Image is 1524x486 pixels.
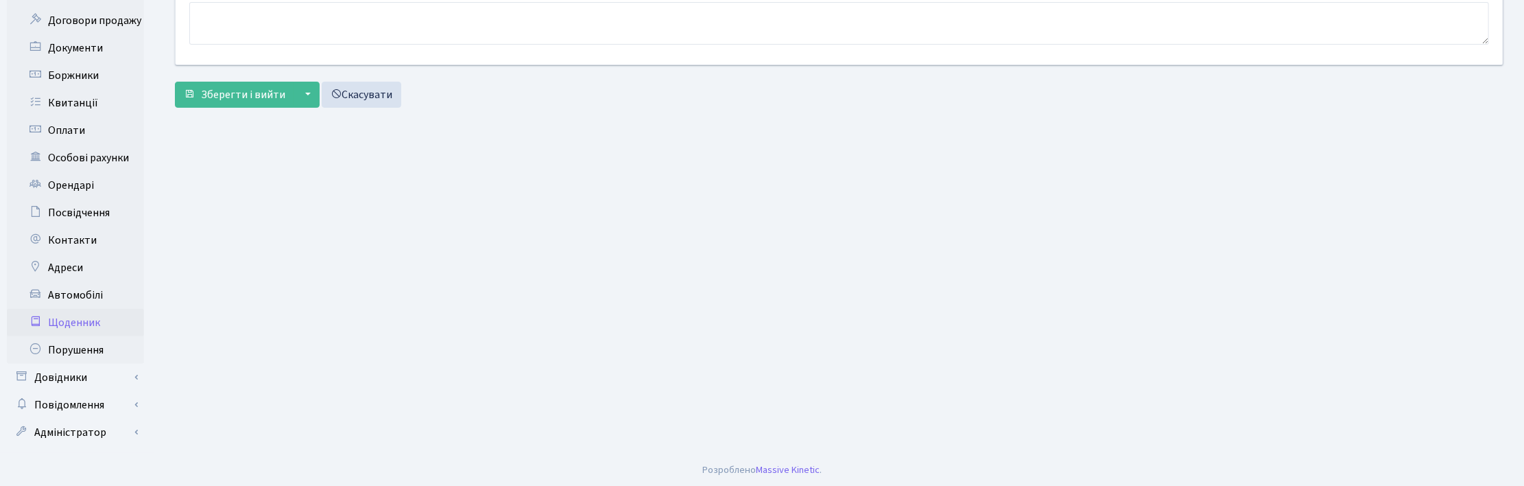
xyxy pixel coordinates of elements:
[201,87,285,102] span: Зберегти і вийти
[7,34,144,62] a: Документи
[7,199,144,227] a: Посвідчення
[702,463,822,478] div: Розроблено .
[7,336,144,364] a: Порушення
[7,117,144,144] a: Оплати
[7,254,144,281] a: Адреси
[7,281,144,309] a: Автомобілі
[7,62,144,89] a: Боржники
[7,172,144,199] a: Орендарі
[7,391,144,419] a: Повідомлення
[7,89,144,117] a: Квитанції
[7,309,144,336] a: Щоденник
[7,364,144,391] a: Довідники
[756,463,820,477] a: Massive Kinetic
[322,82,401,108] a: Скасувати
[175,82,294,108] button: Зберегти і вийти
[7,227,144,254] a: Контакти
[7,144,144,172] a: Особові рахунки
[7,7,144,34] a: Договори продажу
[7,419,144,446] a: Адміністратор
